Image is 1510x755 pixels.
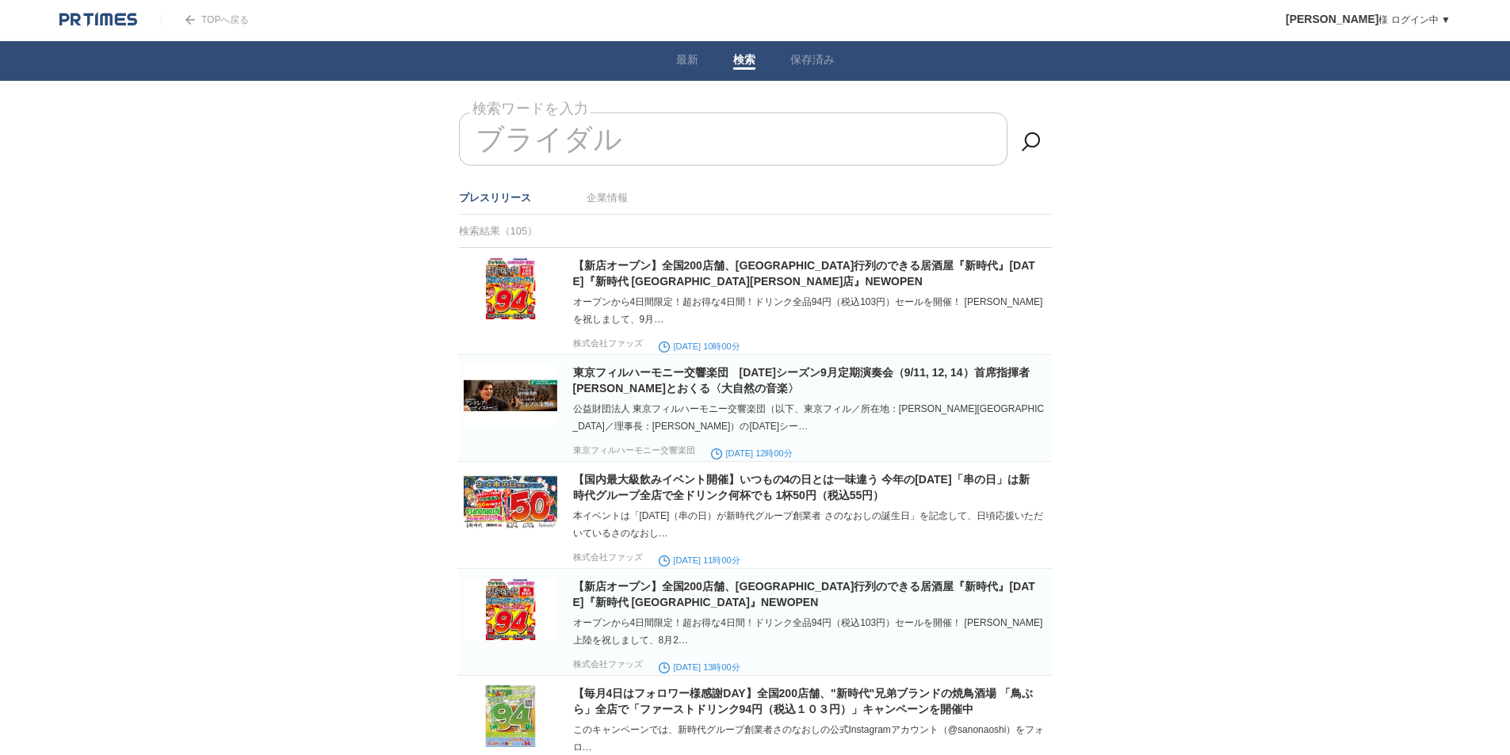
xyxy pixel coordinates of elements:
div: オープンから4日間限定！超お得な4日間！ドリンク全品94円（税込103円）セールを開催！ [PERSON_NAME]上陸を祝しまして、8月2… [573,614,1049,649]
a: 最新 [676,53,698,70]
img: 70373-210-d998b246815542b8547f252fc3dea2b6-2160x2700.jpg [464,257,557,319]
a: 【新店オープン】全国200店舗、[GEOGRAPHIC_DATA]行列のできる居酒屋『新時代』[DATE]『新時代 [GEOGRAPHIC_DATA]』NEWOPEN [573,580,1035,608]
a: [PERSON_NAME]様 ログイン中 ▼ [1286,14,1451,25]
a: TOPへ戻る [161,14,249,25]
a: 保存済み [790,53,835,70]
a: 東京フィルハーモニー交響楽団 [DATE]シーズン9月定期演奏会（9/11, 12, 14）首席指揮者[PERSON_NAME]とおくる〈大自然の音楽〉 [573,366,1030,395]
img: 70373-206-018ca655beb8f7f330a8b59018f7e091-1280x720.jpg [464,471,557,533]
p: 株式会社ファッズ [573,658,643,670]
p: 株式会社ファッズ [573,337,643,349]
time: [DATE] 13時00分 [659,662,740,672]
p: 株式会社ファッズ [573,551,643,563]
img: logo.png [59,12,137,28]
a: 【毎月4日はフォロワー様感謝DAY】全国200店舗、"新時代"兄弟ブランドの焼鳥酒場 「鳥ぶら」全店で「ファーストドリンク94円（税込１０３円）」キャンペーンを開催中 [573,687,1034,715]
p: 東京フィルハーモニー交響楽団 [573,444,695,456]
time: [DATE] 11時00分 [659,555,740,565]
a: 【国内最大級飲みイベント開催】いつもの4の日とは一味違う 今年の[DATE]「串の日」は新時代グループ全店で全ドリンク何杯でも 1杯50円（税込55円） [573,473,1030,501]
img: arrow.png [185,15,195,25]
time: [DATE] 12時00分 [711,448,793,458]
img: 70373-205-ba699b7a3a8df52d42bf3ea4d6522fe3-2160x2700.jpg [464,578,557,640]
a: 【新店オープン】全国200店舗、[GEOGRAPHIC_DATA]行列のできる居酒屋『新時代』[DATE]『新時代 [GEOGRAPHIC_DATA][PERSON_NAME]店』NEWOPEN [573,259,1035,288]
span: [PERSON_NAME] [1286,13,1378,25]
div: 本イベントは「[DATE]（串の日）が新時代グループ創業者 さのなおしの誕生日」を記念して、日頃応援いただいているさのなおし… [573,507,1049,542]
div: 検索結果（105） [459,215,1052,248]
img: 53202-105-83148ebcda051f0013cae40730df8561-960x320.jpg [464,364,557,426]
a: 検索 [733,53,755,70]
a: プレスリリース [459,192,531,204]
time: [DATE] 10時00分 [659,341,740,351]
div: 公益財団法人 東京フィルハーモニー交響楽団（以下、東京フィル／所在地：[PERSON_NAME][GEOGRAPHIC_DATA]／理事長：[PERSON_NAME]）の[DATE]シー… [573,400,1049,435]
a: 企業情報 [587,192,628,204]
img: 70373-204-8df1c03b0d12b116d822bd8986083bfa-1276x1584.jpg [464,685,557,747]
label: 検索ワードを入力 [470,97,591,121]
div: オープンから4日間限定！超お得な4日間！ドリンク全品94円（税込103円）セールを開催！ [PERSON_NAME]を祝しまして、9月… [573,293,1049,328]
